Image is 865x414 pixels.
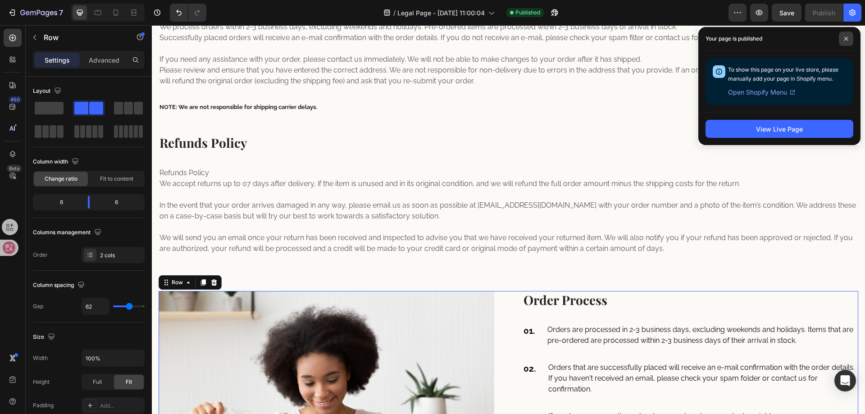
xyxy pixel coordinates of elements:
[779,9,794,17] span: Save
[82,350,144,366] input: Auto
[33,251,48,259] div: Order
[33,279,86,291] div: Column spacing
[396,337,706,369] p: Orders that are successfully placed will receive an e-mail confirmation with the order details. I...
[397,8,485,18] span: Legal Page - [DATE] 11:00:04
[372,337,384,350] p: 02.
[9,96,22,103] div: 450
[813,8,835,18] div: Publish
[393,8,396,18] span: /
[33,401,54,409] div: Padding
[18,253,33,261] div: Row
[396,299,706,321] p: Orders are processed in 2-3 business days, excluding weekends and holidays. Items that are pre-or...
[8,142,706,229] p: Refunds Policy We accept returns up to 07 days after delivery, if the item is unused and in its o...
[35,196,81,209] div: 6
[33,85,63,97] div: Layout
[372,267,706,283] p: Order Process
[728,66,838,82] span: To show this page on your live store, please manually add your page in Shopify menu.
[33,156,81,168] div: Column width
[100,175,133,183] span: Fit to content
[170,4,206,22] div: Undo/Redo
[805,4,843,22] button: Publish
[8,77,706,86] p: NOTE: We are not responsible for shipping carrier delays.
[772,4,801,22] button: Save
[756,124,803,134] div: View Live Page
[4,4,67,22] button: 7
[45,55,70,65] p: Settings
[33,227,103,239] div: Columns management
[33,354,48,362] div: Width
[100,402,142,410] div: Add...
[152,25,865,414] iframe: Design area
[7,165,22,172] div: Beta
[33,302,43,310] div: Gap
[100,251,142,259] div: 2 cols
[372,386,384,399] p: 03.
[515,9,540,17] span: Published
[126,378,132,386] span: Fit
[44,32,120,43] p: Row
[82,298,109,314] input: Auto
[89,55,119,65] p: Advanced
[706,34,762,43] p: Your page is published
[33,331,57,343] div: Size
[728,87,787,98] span: Open Shopify Menu
[59,7,63,18] p: 7
[706,120,853,138] button: View Live Page
[45,175,77,183] span: Change ratio
[33,378,50,386] div: Height
[834,370,856,391] div: Open Intercom Messenger
[372,299,383,312] p: 01.
[93,378,102,386] span: Full
[8,109,706,126] p: Refunds Policy
[97,196,143,209] div: 6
